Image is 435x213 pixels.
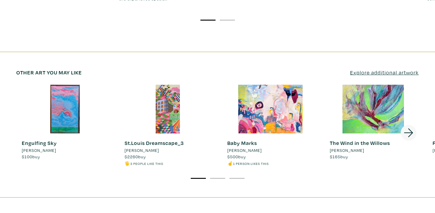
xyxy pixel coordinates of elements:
[119,85,216,167] a: St.Louis Dreamscape_3 [PERSON_NAME] $2260buy 🖐️3 people like this
[330,154,348,159] span: buy
[22,154,40,159] span: buy
[227,154,238,159] span: $500
[324,85,422,160] a: The Wind in the Willows [PERSON_NAME] $165buy
[233,161,269,166] small: 1 person likes this
[200,20,216,21] button: 1 of 2
[16,69,82,76] h6: Other art you may like
[227,139,257,146] strong: Baby Marks
[227,154,246,159] span: buy
[220,20,235,21] button: 2 of 2
[125,147,159,154] span: [PERSON_NAME]
[227,147,262,154] span: [PERSON_NAME]
[191,178,206,179] button: 1 of 3
[210,178,225,179] button: 2 of 3
[125,154,146,159] span: buy
[125,160,184,167] li: 🖐️
[125,154,138,159] span: $2260
[22,154,32,159] span: $100
[350,69,419,76] u: Explore additional artwork
[222,85,319,167] a: Baby Marks [PERSON_NAME] $500buy ☝️1 person likes this
[22,139,57,146] strong: Engulfing Sky
[330,147,364,154] span: [PERSON_NAME]
[130,161,163,166] small: 3 people like this
[330,139,390,146] strong: The Wind in the Willows
[330,154,340,159] span: $165
[16,85,114,160] a: Engulfing Sky [PERSON_NAME] $100buy
[227,160,269,167] li: ☝️
[350,68,419,77] a: Explore additional artwork
[125,139,184,146] strong: St.Louis Dreamscape_3
[229,178,245,179] button: 3 of 3
[22,147,56,154] span: [PERSON_NAME]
